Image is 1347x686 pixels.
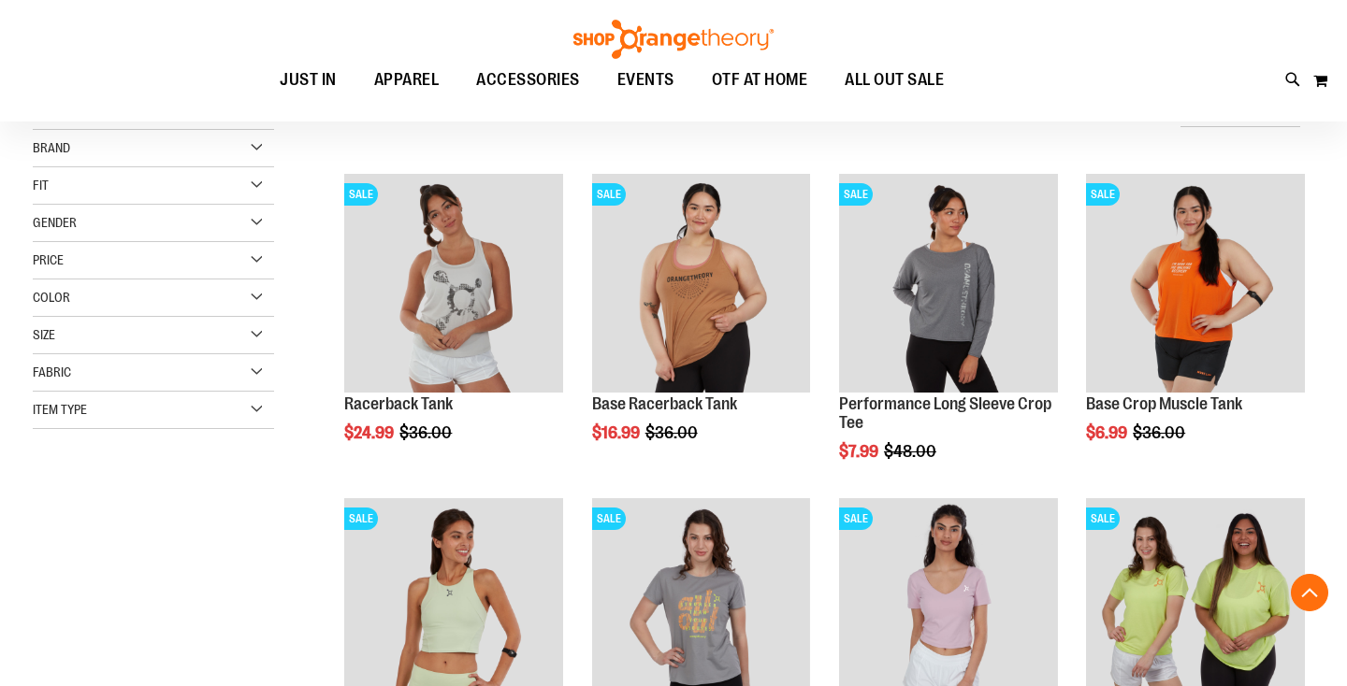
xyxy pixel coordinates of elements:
[845,59,944,101] span: ALL OUT SALE
[344,423,397,442] span: $24.99
[617,59,674,101] span: EVENTS
[839,507,873,530] span: SALE
[1086,507,1120,530] span: SALE
[592,507,626,530] span: SALE
[33,290,70,305] span: Color
[592,423,643,442] span: $16.99
[592,183,626,206] span: SALE
[33,215,77,230] span: Gender
[571,20,776,59] img: Shop Orangetheory
[1086,394,1242,413] a: Base Crop Muscle Tank
[712,59,808,101] span: OTF AT HOME
[839,442,881,461] span: $7.99
[344,394,453,413] a: Racerback Tank
[1086,423,1130,442] span: $6.99
[592,394,737,413] a: Base Racerback Tank
[374,59,440,101] span: APPAREL
[884,442,939,461] span: $48.00
[33,402,87,417] span: Item Type
[1133,423,1188,442] span: $36.00
[344,183,378,206] span: SALE
[1291,574,1328,611] button: Back To Top
[344,174,563,393] img: Product image for Racerback Tank
[33,252,64,267] span: Price
[839,394,1051,432] a: Performance Long Sleeve Crop Tee
[344,174,563,395] a: Product image for Racerback TankSALE
[476,59,580,101] span: ACCESSORIES
[1086,183,1120,206] span: SALE
[830,164,1067,507] div: product
[592,174,811,395] a: Product image for Base Racerback TankSALE
[33,140,70,155] span: Brand
[839,174,1058,393] img: Product image for Performance Long Sleeve Crop Tee
[1086,174,1305,393] img: Product image for Base Crop Muscle Tank
[33,178,49,193] span: Fit
[335,164,572,490] div: product
[33,327,55,342] span: Size
[583,164,820,490] div: product
[645,423,701,442] span: $36.00
[33,364,71,379] span: Fabric
[839,174,1058,395] a: Product image for Performance Long Sleeve Crop TeeSALE
[1086,174,1305,395] a: Product image for Base Crop Muscle TankSALE
[839,183,873,206] span: SALE
[344,507,378,530] span: SALE
[1077,164,1314,490] div: product
[280,59,337,101] span: JUST IN
[399,423,455,442] span: $36.00
[592,174,811,393] img: Product image for Base Racerback Tank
